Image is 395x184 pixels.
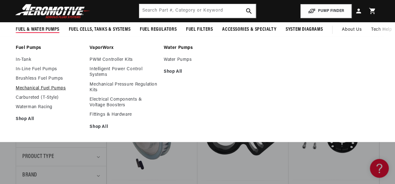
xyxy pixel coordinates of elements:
[300,4,352,18] button: PUMP FINDER
[281,22,327,37] summary: System Diagrams
[90,57,157,63] a: PWM Controller Kits
[164,69,231,75] a: Shop All
[90,124,157,130] a: Shop All
[90,97,157,108] a: Electrical Components & Voltage Boosters
[139,4,255,18] input: Search by Part Number, Category or Keyword
[286,26,323,33] span: System Diagrams
[242,4,256,18] button: search button
[90,66,157,78] a: Intelligent Power Control Systems
[337,22,366,37] a: About Us
[16,57,83,63] a: In-Tank
[222,26,276,33] span: Accessories & Specialty
[217,22,281,37] summary: Accessories & Specialty
[16,104,83,110] a: Waterman Racing
[16,116,83,122] a: Shop All
[181,22,217,37] summary: Fuel Filters
[90,112,157,118] a: Fittings & Hardware
[371,26,392,33] span: Tech Help
[16,95,83,101] a: Carbureted (T-Style)
[64,22,135,37] summary: Fuel Cells, Tanks & Systems
[16,66,83,72] a: In-Line Fuel Pumps
[164,57,231,63] a: Water Pumps
[90,82,157,93] a: Mechanical Pressure Regulation Kits
[22,148,100,166] summary: Product type (0 selected)
[342,27,362,32] span: About Us
[69,26,130,33] span: Fuel Cells, Tanks & Systems
[140,26,177,33] span: Fuel Regulators
[16,86,83,91] a: Mechanical Fuel Pumps
[186,26,213,33] span: Fuel Filters
[16,45,83,51] a: Fuel Pumps
[16,76,83,81] a: Brushless Fuel Pumps
[14,4,92,18] img: Aeromotive
[22,152,54,161] span: Product type
[164,45,231,51] a: Water Pumps
[22,171,37,180] span: Brand
[135,22,181,37] summary: Fuel Regulators
[16,26,59,33] span: Fuel & Water Pumps
[11,22,64,37] summary: Fuel & Water Pumps
[90,45,157,51] a: VaporWorx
